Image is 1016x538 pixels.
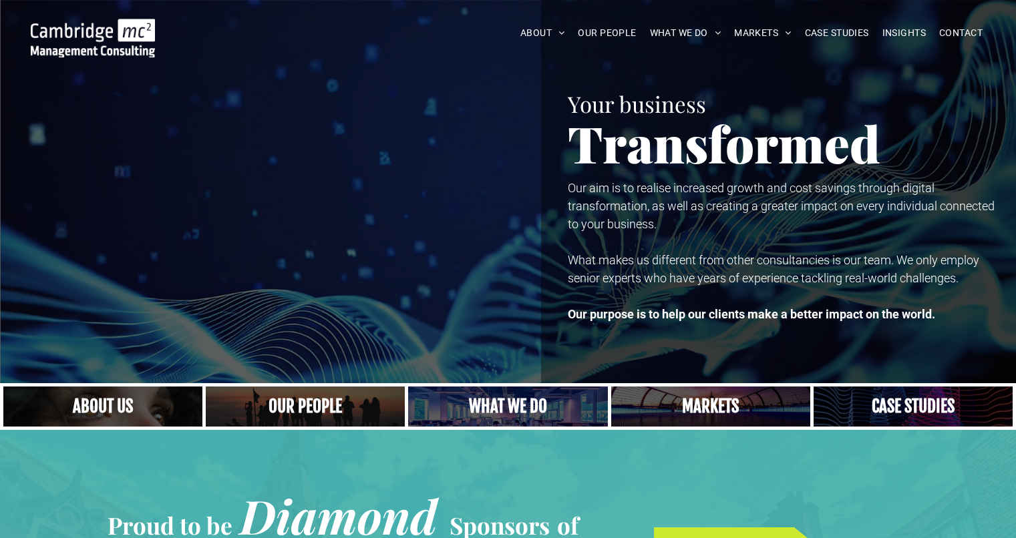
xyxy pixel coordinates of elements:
[31,19,155,57] img: Go to Homepage
[568,89,706,118] span: Your business
[568,307,935,321] strong: Our purpose is to help our clients make a better impact on the world.
[206,386,405,427] a: A crowd in silhouette at sunset, on a rise or lookout point
[876,23,933,43] a: INSIGHTS
[568,253,979,285] span: What makes us different from other consultancies is our team. We only employ senior experts who h...
[643,23,728,43] a: WHAT WE DO
[798,23,876,43] a: CASE STUDIES
[933,23,989,43] a: CONTACT
[814,386,1013,427] a: CASE STUDIES | See an Overview of All Our Case Studies | Cambridge Management Consulting
[514,23,572,43] a: ABOUT
[31,21,155,35] a: Your Business Transformed | Cambridge Management Consulting
[568,109,880,176] span: Transformed
[571,23,643,43] a: OUR PEOPLE
[3,386,202,427] a: Close up of woman's face, centered on her eyes
[408,386,607,427] a: A yoga teacher lifting his whole body off the ground in the peacock pose
[727,23,798,43] a: MARKETS
[568,181,995,231] span: Our aim is to realise increased growth and cost savings through digital transformation, as well a...
[611,386,810,427] a: Our Markets | Cambridge Management Consulting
